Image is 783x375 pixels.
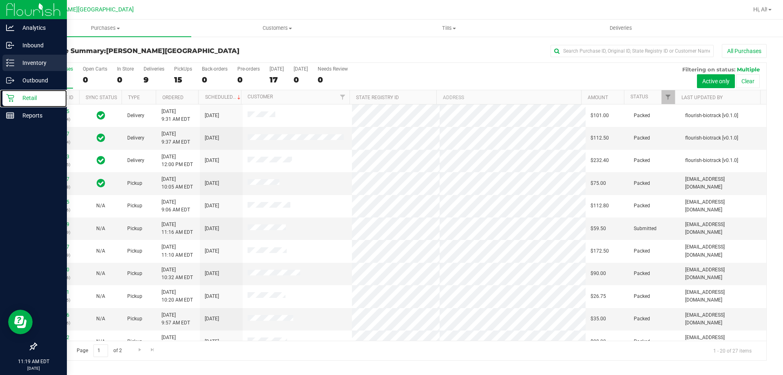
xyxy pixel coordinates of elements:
span: Multiple [737,66,760,73]
a: Scheduled [205,94,242,100]
button: N/A [96,338,105,346]
button: N/A [96,225,105,233]
span: Page of 2 [70,344,128,357]
input: 1 [93,344,108,357]
span: [DATE] [205,134,219,142]
div: 9 [144,75,164,84]
span: [DATE] 9:31 AM EDT [161,108,190,123]
div: [DATE] [294,66,308,72]
span: $172.50 [591,247,609,255]
p: Analytics [14,23,63,33]
p: 11:19 AM EDT [4,358,63,365]
button: N/A [96,202,105,210]
span: [DATE] 12:00 PM EDT [161,153,193,169]
p: [DATE] [4,365,63,371]
a: 11839447 [46,176,69,182]
h3: Purchase Summary: [36,47,279,55]
span: Submitted [634,225,657,233]
div: Needs Review [318,66,348,72]
div: Pre-orders [237,66,260,72]
span: Pickup [127,180,142,187]
inline-svg: Inbound [6,41,14,49]
a: 11842807 [46,244,69,250]
inline-svg: Inventory [6,59,14,67]
span: Packed [634,270,650,277]
div: In Store [117,66,134,72]
div: 0 [117,75,134,84]
span: [DATE] [205,157,219,164]
span: [DATE] [205,315,219,323]
span: Delivery [127,157,144,164]
span: Customers [192,24,363,32]
div: 0 [318,75,348,84]
span: Hi, Al! [753,6,768,13]
span: Not Applicable [96,203,105,209]
span: [DATE] 10:20 AM EDT [161,288,193,304]
div: 0 [83,75,107,84]
span: [EMAIL_ADDRESS][DOMAIN_NAME] [685,288,761,304]
a: State Registry ID [356,95,399,100]
span: $112.50 [591,134,609,142]
button: Clear [736,74,760,88]
span: $232.40 [591,157,609,164]
a: 11842929 [46,222,69,227]
button: N/A [96,247,105,255]
a: Customers [191,20,363,37]
a: Go to the last page [147,344,159,355]
span: Packed [634,157,650,164]
inline-svg: Reports [6,111,14,120]
span: Pickup [127,225,142,233]
span: [DATE] 9:06 AM EDT [161,198,190,214]
a: Go to the next page [134,344,146,355]
span: [DATE] [205,338,219,346]
button: N/A [96,293,105,300]
div: 0 [237,75,260,84]
span: Packed [634,338,650,346]
span: $90.00 [591,270,606,277]
span: [DATE] [205,293,219,300]
span: $26.75 [591,293,606,300]
span: $35.00 [591,315,606,323]
a: 11841837 [46,131,69,137]
a: 11837503 [46,154,69,160]
span: flourish-biotrack [v0.1.0] [685,112,738,120]
button: Active only [697,74,735,88]
span: flourish-biotrack [v0.1.0] [685,134,738,142]
a: Status [630,94,648,100]
a: Purchases [20,20,191,37]
span: [EMAIL_ADDRESS][DOMAIN_NAME] [685,198,761,214]
span: $101.00 [591,112,609,120]
div: Open Carts [83,66,107,72]
a: Tills [363,20,535,37]
span: Delivery [127,112,144,120]
a: 11841645 [46,109,69,114]
span: [DATE] [205,112,219,120]
p: Inbound [14,40,63,50]
inline-svg: Analytics [6,24,14,32]
span: Packed [634,202,650,210]
span: [EMAIL_ADDRESS][DOMAIN_NAME] [685,334,761,349]
p: Outbound [14,75,63,85]
p: Retail [14,93,63,103]
span: [DATE] 10:32 AM EDT [161,266,193,282]
span: [DATE] [205,270,219,277]
button: N/A [96,315,105,323]
a: Filter [661,90,675,104]
span: [DATE] [205,225,219,233]
a: 11842530 [46,267,69,273]
span: Not Applicable [96,226,105,231]
span: In Sync [97,155,105,166]
span: flourish-biotrack [v0.1.0] [685,157,738,164]
span: Not Applicable [96,248,105,254]
span: $59.50 [591,225,606,233]
span: [DATE] 11:10 AM EDT [161,243,193,259]
span: [EMAIL_ADDRESS][DOMAIN_NAME] [685,175,761,191]
a: 11842421 [46,289,69,295]
span: [DATE] [205,202,219,210]
div: 15 [174,75,192,84]
inline-svg: Outbound [6,76,14,84]
span: 1 - 20 of 27 items [707,344,758,357]
span: [DATE] 11:16 AM EDT [161,221,193,236]
a: Ordered [162,95,184,100]
a: Last Updated By [681,95,723,100]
